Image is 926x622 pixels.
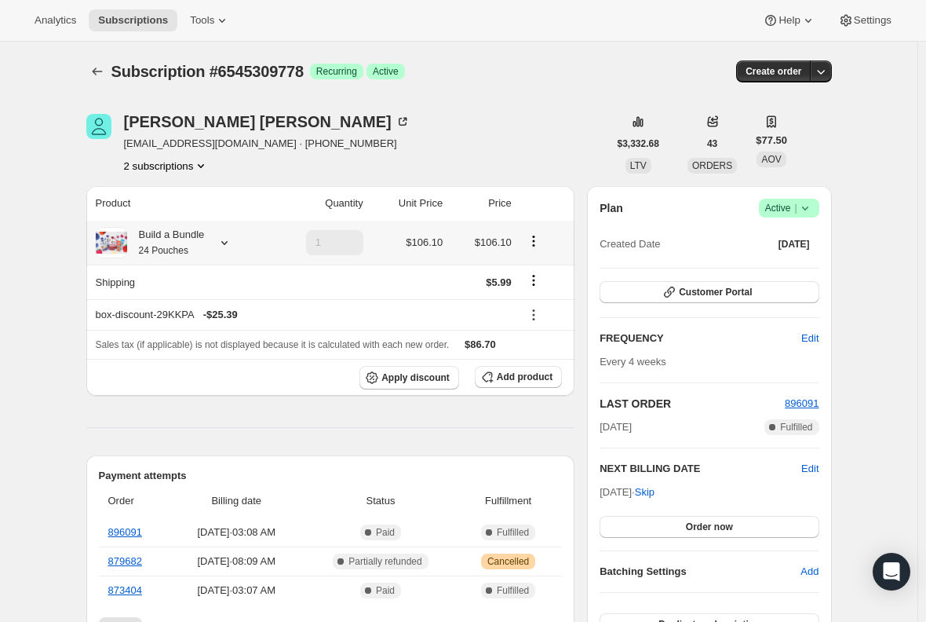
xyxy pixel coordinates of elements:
[801,461,818,477] button: Edit
[761,154,781,165] span: AOV
[127,227,205,258] div: Build a Bundle
[124,136,410,152] span: [EMAIL_ADDRESS][DOMAIN_NAME] · [PHONE_NUMBER]
[756,133,787,148] span: $77.50
[692,160,732,171] span: ORDERS
[794,202,797,214] span: |
[625,480,664,505] button: Skip
[108,555,142,567] a: 879682
[487,555,529,568] span: Cancelled
[600,331,801,346] h2: FREQUENCY
[600,564,800,580] h6: Batching Settings
[359,366,459,390] button: Apply discount
[630,160,647,171] span: LTV
[765,200,813,216] span: Active
[307,493,454,509] span: Status
[381,371,450,384] span: Apply discount
[600,356,666,368] span: Every 4 weeks
[464,493,552,509] span: Fulfillment
[600,236,660,252] span: Created Date
[792,326,828,351] button: Edit
[521,272,546,289] button: Shipping actions
[348,555,421,568] span: Partially refunded
[86,186,269,221] th: Product
[521,232,546,250] button: Product actions
[769,233,819,255] button: [DATE]
[873,553,910,591] div: Open Intercom Messenger
[108,526,142,538] a: 896091
[190,14,214,27] span: Tools
[98,14,168,27] span: Subscriptions
[635,485,654,500] span: Skip
[497,371,552,383] span: Add product
[497,526,529,539] span: Fulfilled
[497,584,529,597] span: Fulfilled
[778,14,800,27] span: Help
[780,421,812,434] span: Fulfilled
[736,60,811,82] button: Create order
[600,281,818,303] button: Customer Portal
[86,114,111,139] span: Rebecca Meade
[608,133,669,155] button: $3,332.68
[25,9,86,31] button: Analytics
[86,60,108,82] button: Subscriptions
[99,484,171,518] th: Order
[124,158,210,174] button: Product actions
[176,554,297,569] span: [DATE] · 08:09 AM
[139,245,188,256] small: 24 Pouches
[800,564,818,580] span: Add
[124,114,410,130] div: [PERSON_NAME] [PERSON_NAME]
[96,339,450,350] span: Sales tax (if applicable) is not displayed because it is calculated with each new order.
[376,526,395,539] span: Paid
[746,65,801,78] span: Create order
[778,238,810,251] span: [DATE]
[203,307,238,323] span: - $25.39
[465,338,496,350] span: $86.70
[176,583,297,598] span: [DATE] · 03:07 AM
[753,9,825,31] button: Help
[176,493,297,509] span: Billing date
[108,584,142,596] a: 873404
[180,9,239,31] button: Tools
[679,286,752,298] span: Customer Portal
[368,186,448,221] th: Unit Price
[829,9,901,31] button: Settings
[600,461,801,477] h2: NEXT BILLING DATE
[600,516,818,538] button: Order now
[89,9,177,31] button: Subscriptions
[86,265,269,299] th: Shipping
[600,200,623,216] h2: Plan
[447,186,516,221] th: Price
[785,396,818,412] button: 896091
[707,137,717,150] span: 43
[316,65,357,78] span: Recurring
[791,559,828,584] button: Add
[600,486,654,498] span: [DATE] ·
[618,137,659,150] span: $3,332.68
[99,468,563,484] h2: Payment attempts
[176,525,297,540] span: [DATE] · 03:08 AM
[475,236,512,248] span: $106.10
[854,14,891,27] span: Settings
[268,186,367,221] th: Quantity
[111,63,304,80] span: Subscription #6545309778
[600,396,785,412] h2: LAST ORDER
[698,133,727,155] button: 43
[376,584,395,597] span: Paid
[785,397,818,409] a: 896091
[686,521,733,533] span: Order now
[475,366,562,388] button: Add product
[35,14,76,27] span: Analytics
[801,331,818,346] span: Edit
[600,419,632,435] span: [DATE]
[373,65,399,78] span: Active
[406,236,443,248] span: $106.10
[486,276,512,288] span: $5.99
[96,307,512,323] div: box-discount-29KKPA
